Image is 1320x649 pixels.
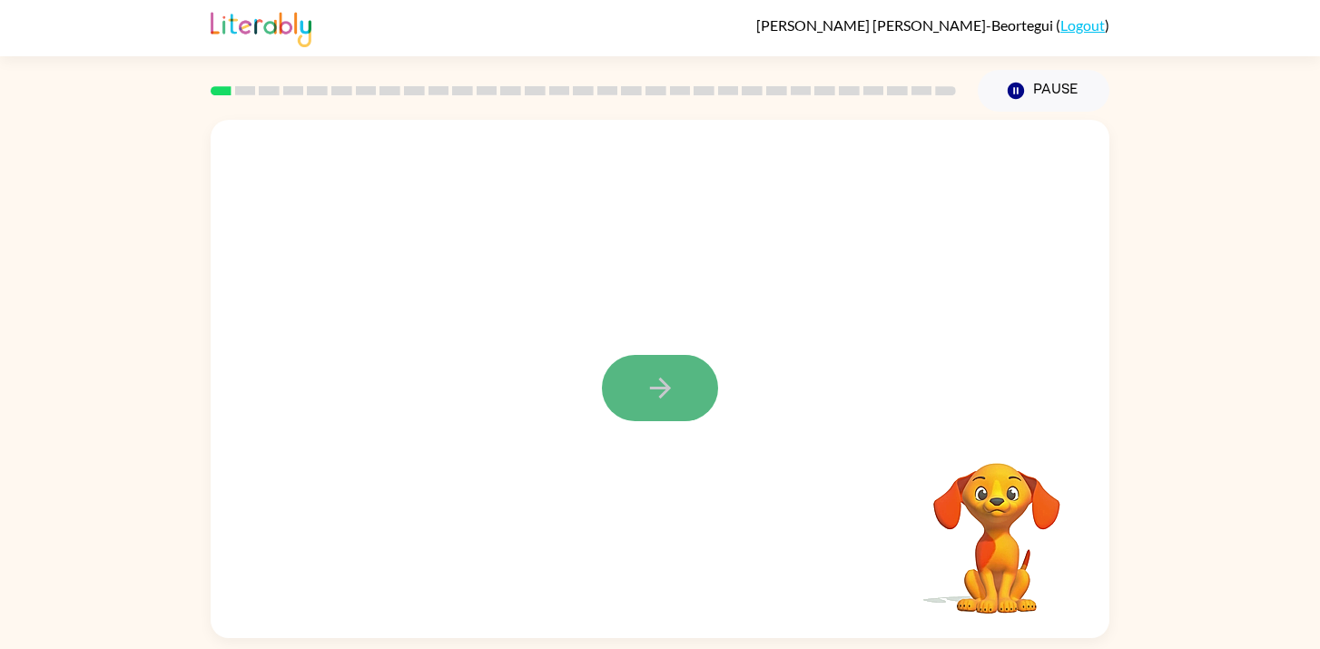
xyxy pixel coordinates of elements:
button: Pause [978,70,1109,112]
img: Literably [211,7,311,47]
video: Your browser must support playing .mp4 files to use Literably. Please try using another browser. [906,435,1088,616]
a: Logout [1060,16,1105,34]
span: [PERSON_NAME] [PERSON_NAME]-Beortegui [756,16,1056,34]
div: ( ) [756,16,1109,34]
